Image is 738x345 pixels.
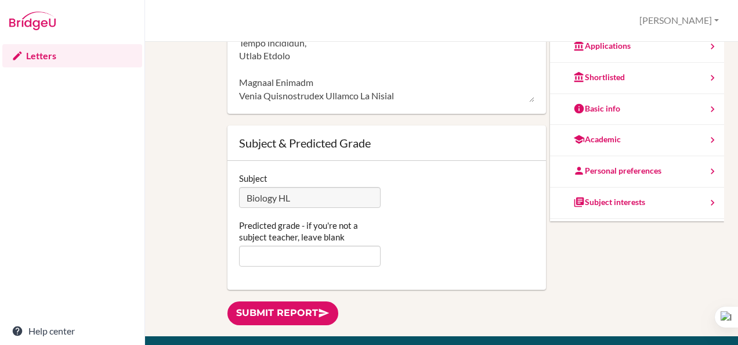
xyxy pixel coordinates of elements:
[634,10,724,31] button: [PERSON_NAME]
[239,137,534,149] div: Subject & Predicted Grade
[227,301,338,325] a: Submit report
[239,220,381,243] label: Predicted grade - if you're not a subject teacher, leave blank
[573,165,661,177] div: Personal preferences
[550,125,724,156] a: Academic
[550,94,724,125] a: Basic info
[2,44,142,67] a: Letters
[550,63,724,94] a: Shortlisted
[573,103,620,114] div: Basic info
[9,12,56,30] img: Bridge-U
[550,219,724,250] a: Strategy Advisor
[2,319,142,343] a: Help center
[573,196,645,208] div: Subject interests
[550,31,724,63] a: Applications
[550,156,724,188] a: Personal preferences
[550,188,724,219] a: Subject interests
[573,40,631,52] div: Applications
[573,134,621,145] div: Academic
[239,172,267,184] label: Subject
[573,71,625,83] div: Shortlisted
